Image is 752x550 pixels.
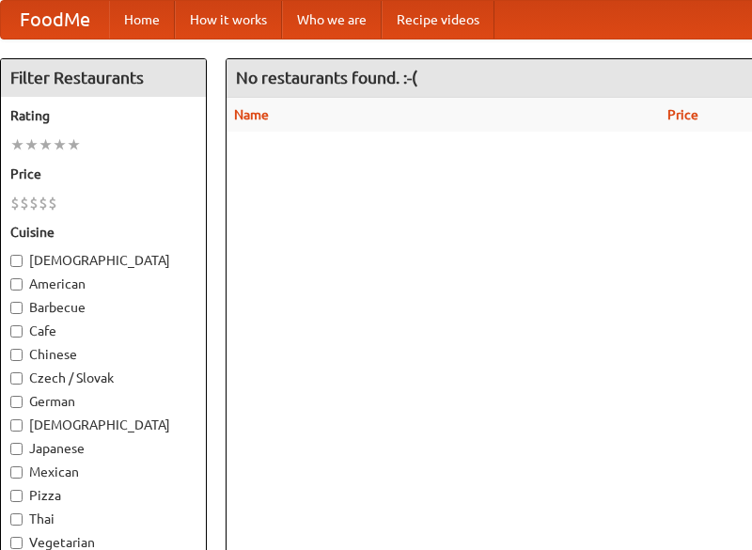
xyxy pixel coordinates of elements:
label: Thai [10,510,196,528]
input: German [10,396,23,408]
li: ★ [39,134,53,155]
label: Japanese [10,439,196,458]
label: Pizza [10,486,196,505]
li: ★ [10,134,24,155]
input: Thai [10,513,23,526]
label: [DEMOGRAPHIC_DATA] [10,416,196,434]
input: [DEMOGRAPHIC_DATA] [10,419,23,432]
h5: Price [10,165,196,183]
input: Japanese [10,443,23,455]
label: [DEMOGRAPHIC_DATA] [10,251,196,270]
label: Barbecue [10,298,196,317]
li: ★ [67,134,81,155]
input: American [10,278,23,291]
a: Home [109,1,175,39]
a: How it works [175,1,282,39]
h5: Cuisine [10,223,196,242]
a: Price [667,107,698,122]
li: ★ [24,134,39,155]
li: $ [39,193,48,213]
input: Czech / Slovak [10,372,23,385]
li: $ [48,193,57,213]
input: Pizza [10,490,23,502]
li: ★ [53,134,67,155]
li: $ [10,193,20,213]
a: Who we are [282,1,382,39]
input: Chinese [10,349,23,361]
ng-pluralize: No restaurants found. :-( [236,69,417,86]
label: Chinese [10,345,196,364]
a: FoodMe [1,1,109,39]
a: Name [234,107,269,122]
input: Mexican [10,466,23,479]
a: Recipe videos [382,1,494,39]
li: $ [29,193,39,213]
li: $ [20,193,29,213]
label: German [10,392,196,411]
label: American [10,275,196,293]
input: Barbecue [10,302,23,314]
label: Cafe [10,322,196,340]
label: Mexican [10,463,196,481]
input: Cafe [10,325,23,338]
input: Vegetarian [10,537,23,549]
h5: Rating [10,106,196,125]
label: Czech / Slovak [10,369,196,387]
h4: Filter Restaurants [1,59,206,97]
input: [DEMOGRAPHIC_DATA] [10,255,23,267]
